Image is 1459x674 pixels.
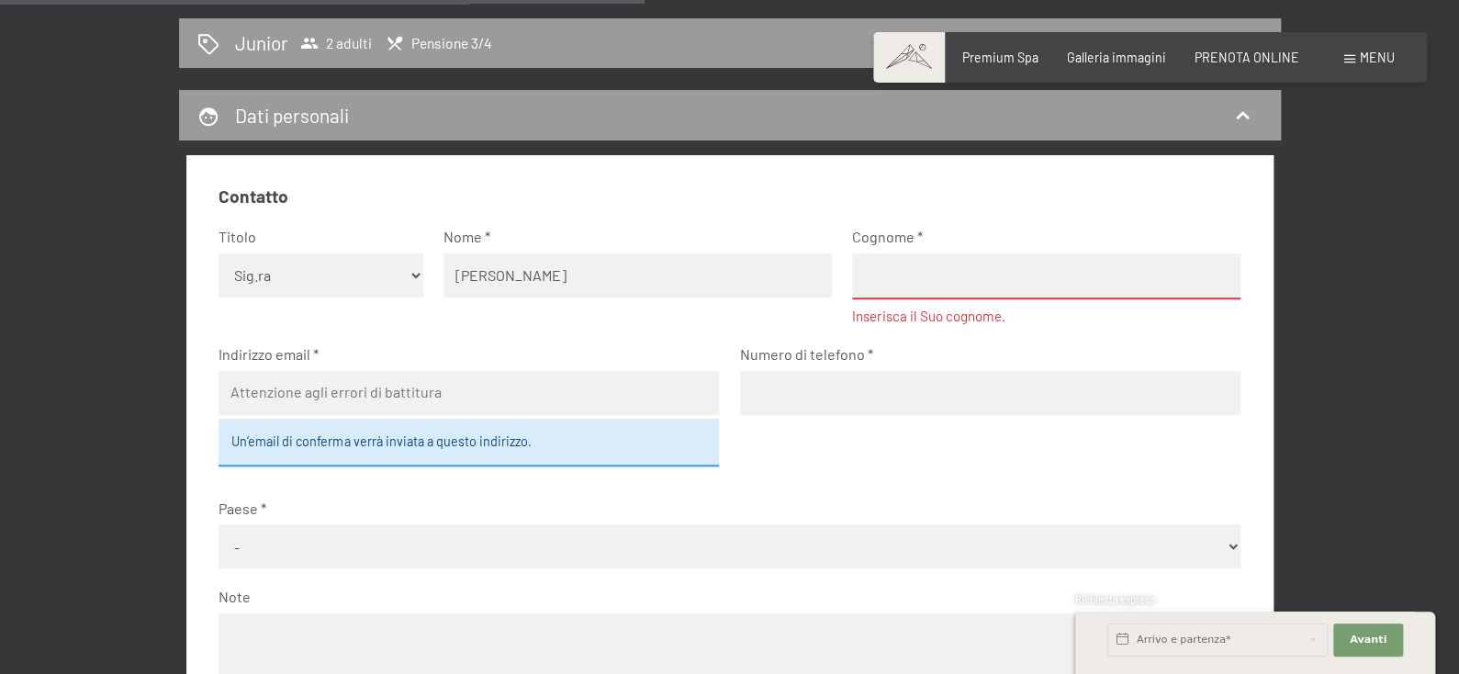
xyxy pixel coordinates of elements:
span: Richiesta express [1075,593,1156,605]
input: Attenzione agli errori di battitura [219,371,719,415]
span: Menu [1360,50,1395,65]
h2: Junior [235,29,288,56]
label: Cognome [852,227,1226,247]
span: Avanti [1350,633,1386,647]
span: Pensione 3/4 [386,34,492,52]
div: 1.052,00 € [1123,29,1208,56]
label: Titolo [219,227,409,247]
a: PRENOTA ONLINE [1195,50,1299,65]
h2: Dati personali [235,104,349,127]
legend: Contatto [219,185,288,209]
a: Premium Spa [962,50,1038,65]
label: Indirizzo email [219,344,704,365]
label: Note [219,587,1226,607]
span: 2 adulti [300,34,372,52]
div: Inserisca il Suo cognome. [852,307,1240,326]
label: Paese [219,499,1226,519]
div: Un’email di conferma verrà inviata a questo indirizzo. [219,419,719,466]
button: Avanti [1333,623,1403,657]
a: Galleria immagini [1067,50,1166,65]
label: Numero di telefono [740,344,1226,365]
label: Nome [443,227,817,247]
